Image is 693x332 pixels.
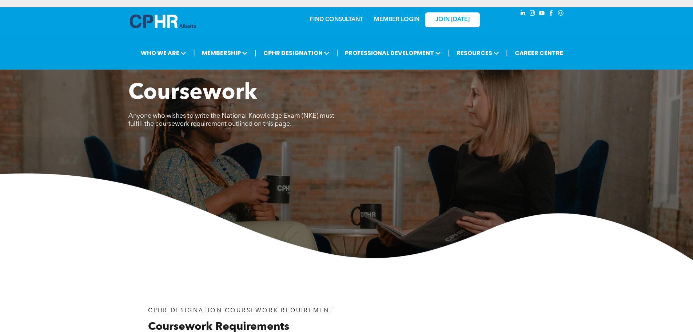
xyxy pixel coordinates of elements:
span: RESOURCES [454,46,501,60]
span: WHO WE ARE [139,46,188,60]
span: Anyone who wishes to write the National Knowledge Exam (NKE) must fulfill the coursework requirem... [128,113,334,127]
span: Coursework [128,82,257,104]
li: | [255,46,256,60]
li: | [336,46,338,60]
a: linkedin [519,9,527,19]
span: MEMBERSHIP [200,46,250,60]
li: | [506,46,508,60]
img: A blue and white logo for cp alberta [130,15,196,28]
a: CAREER CENTRE [513,46,565,60]
span: JOIN [DATE] [435,16,470,23]
a: FIND CONSULTANT [310,17,363,23]
li: | [448,46,450,60]
span: CPHR DESIGNATION COURSEWORK REQUIREMENT [148,308,334,314]
span: PROFESSIONAL DEVELOPMENT [343,46,443,60]
li: | [193,46,195,60]
a: JOIN [DATE] [425,12,480,27]
a: facebook [547,9,555,19]
span: CPHR DESIGNATION [261,46,332,60]
a: instagram [529,9,537,19]
a: MEMBER LOGIN [374,17,419,23]
a: youtube [538,9,546,19]
a: Social network [557,9,565,19]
